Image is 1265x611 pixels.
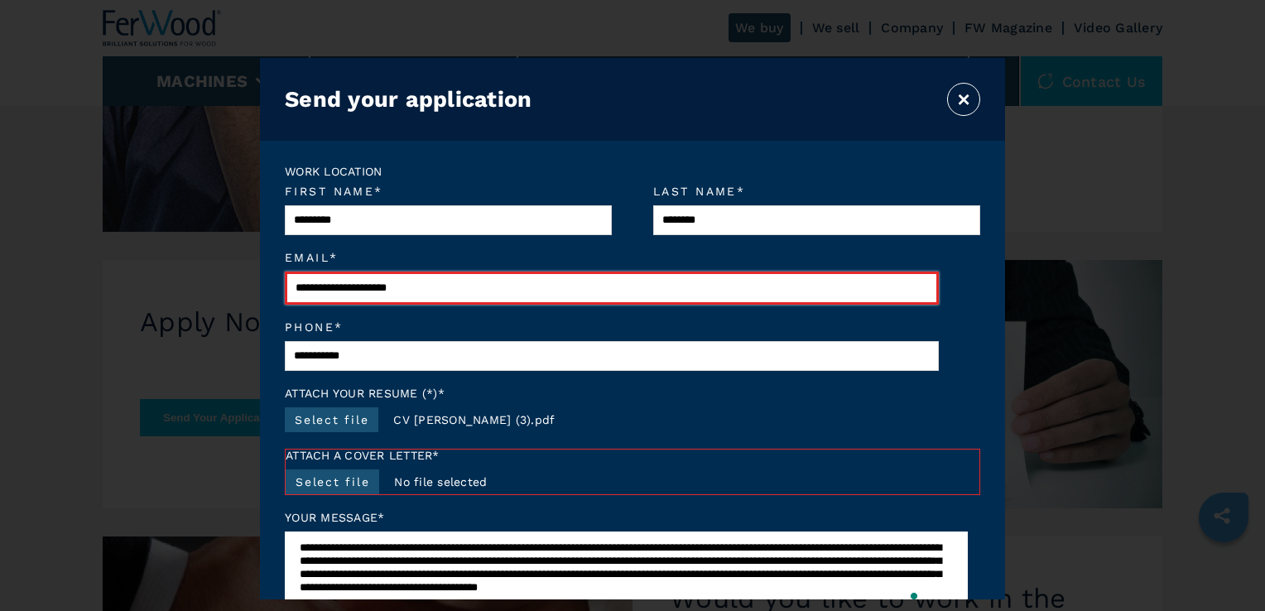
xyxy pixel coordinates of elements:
[285,341,939,371] input: Phone*
[653,205,980,235] input: Last name*
[285,321,939,333] em: Phone
[285,407,378,432] label: Select file
[947,83,980,116] button: ×
[285,387,980,399] em: Attach your resume (*)
[285,166,980,177] em: Work location
[285,185,612,197] em: First name
[285,272,939,305] input: Email*
[285,512,980,523] label: Your message
[653,185,980,197] em: Last name
[285,86,531,113] h3: Send your application
[285,205,612,235] input: First name*
[286,450,979,461] em: Attach a cover letter
[387,407,561,432] span: CV [PERSON_NAME] (3).pdf
[286,469,379,494] label: Select file
[387,469,493,494] span: No file selected
[285,252,939,263] em: Email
